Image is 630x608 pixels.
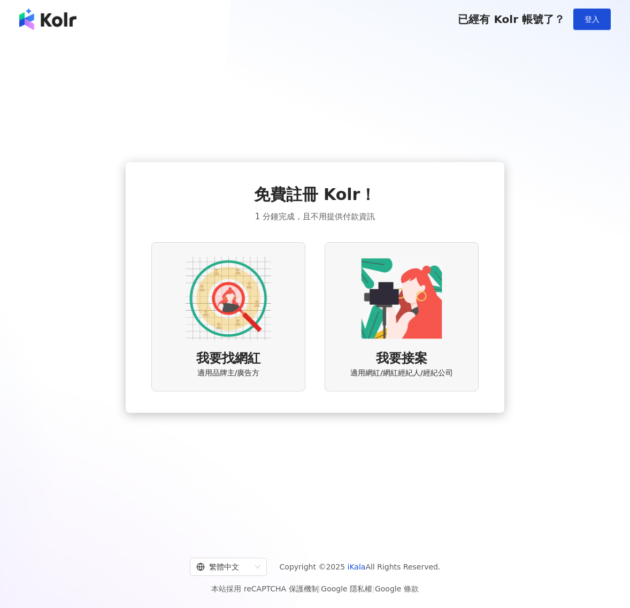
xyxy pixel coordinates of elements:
[321,584,372,593] a: Google 隱私權
[196,558,251,575] div: 繁體中文
[585,15,600,24] span: 登入
[280,560,441,573] span: Copyright © 2025 All Rights Reserved.
[255,210,375,223] span: 1 分鐘完成，且不用提供付款資訊
[375,584,419,593] a: Google 條款
[186,256,271,341] img: AD identity option
[19,9,76,30] img: logo
[573,9,611,30] button: 登入
[376,350,427,368] span: 我要接案
[197,368,260,379] span: 適用品牌主/廣告方
[348,563,366,571] a: iKala
[211,582,418,595] span: 本站採用 reCAPTCHA 保護機制
[359,256,444,341] img: KOL identity option
[372,584,375,593] span: |
[350,368,452,379] span: 適用網紅/網紅經紀人/經紀公司
[196,350,260,368] span: 我要找網紅
[254,183,377,206] span: 免費註冊 Kolr！
[319,584,321,593] span: |
[458,13,565,26] span: 已經有 Kolr 帳號了？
